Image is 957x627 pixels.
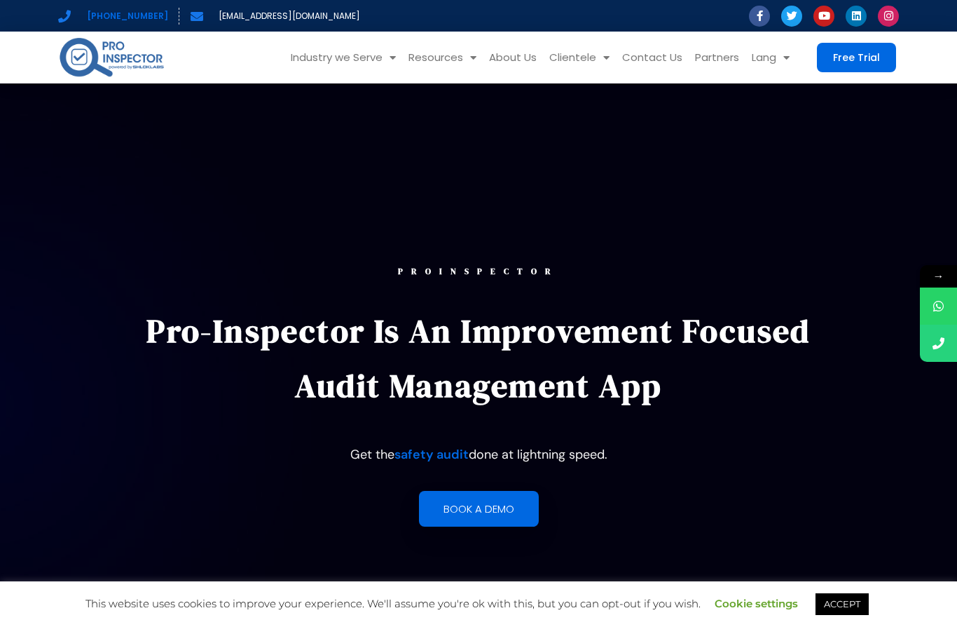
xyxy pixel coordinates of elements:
a: Contact Us [616,32,689,83]
img: pro-inspector-logo [58,35,165,79]
a: Resources [402,32,483,83]
span: → [920,265,957,288]
span: Book a demo [443,504,514,514]
a: Industry we Serve [284,32,402,83]
a: [EMAIL_ADDRESS][DOMAIN_NAME] [191,8,361,25]
a: safety audit [394,446,469,463]
div: PROINSPECTOR [126,267,831,276]
span: [EMAIL_ADDRESS][DOMAIN_NAME] [215,8,360,25]
nav: Menu [188,32,796,83]
span: This website uses cookies to improve your experience. We'll assume you're ok with this, but you c... [85,597,872,610]
a: Free Trial [817,43,896,72]
p: Get the done at lightning speed. [126,442,831,467]
a: About Us [483,32,543,83]
a: Lang [745,32,796,83]
a: Cookie settings [715,597,798,610]
a: Clientele [543,32,616,83]
a: [PHONE_NUMBER] [87,8,168,25]
span: Free Trial [833,53,880,62]
a: ACCEPT [815,593,869,615]
p: Pro-Inspector is an improvement focused audit management app [126,304,831,413]
a: Book a demo [419,491,539,527]
a: Partners [689,32,745,83]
